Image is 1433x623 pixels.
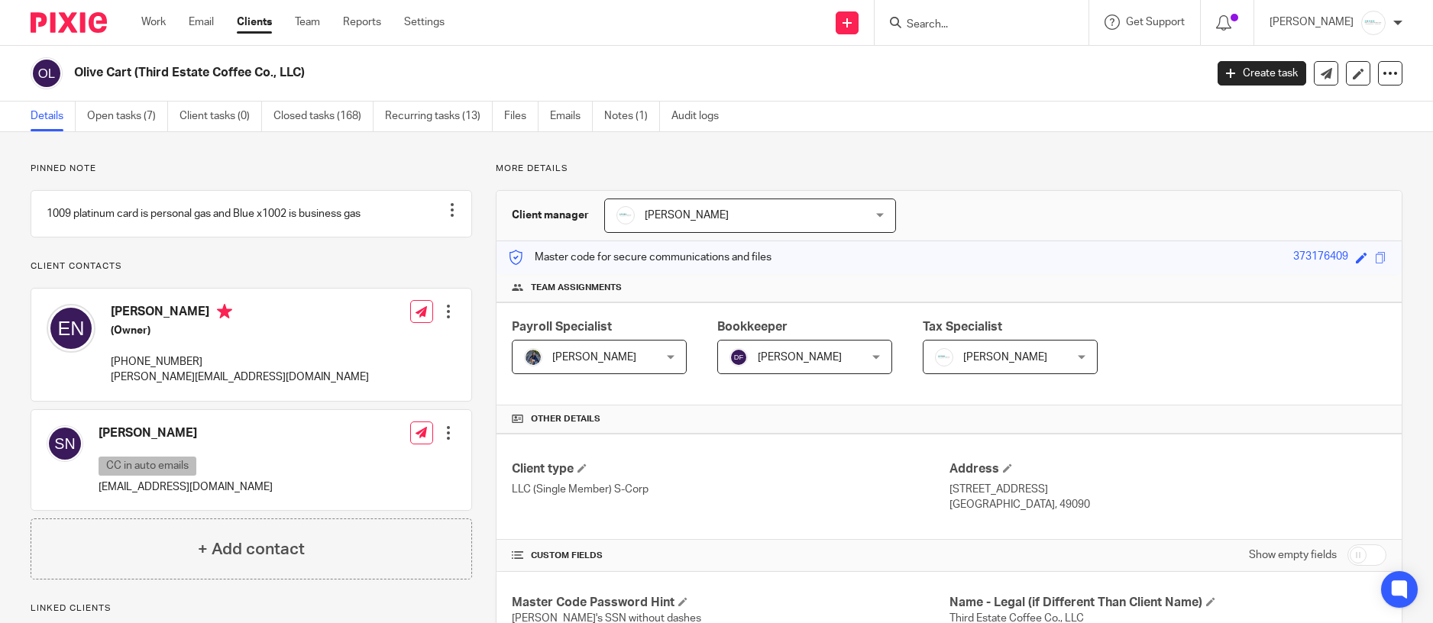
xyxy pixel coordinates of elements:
a: Clients [237,15,272,30]
span: [PERSON_NAME] [758,352,842,363]
a: Email [189,15,214,30]
a: Team [295,15,320,30]
p: [PHONE_NUMBER] [111,354,369,370]
h4: Name - Legal (if Different Than Client Name) [949,595,1386,611]
a: Notes (1) [604,102,660,131]
img: svg%3E [729,348,748,366]
p: Client contacts [31,260,472,273]
a: Reports [343,15,381,30]
i: Primary [217,304,232,319]
a: Audit logs [671,102,730,131]
h2: Olive Cart (Third Estate Coffee Co., LLC) [74,65,971,81]
p: [PERSON_NAME][EMAIL_ADDRESS][DOMAIN_NAME] [111,370,369,385]
span: Team assignments [531,282,622,294]
div: 373176409 [1293,249,1348,266]
h4: Client type [512,461,949,477]
p: Pinned note [31,163,472,175]
h4: Master Code Password Hint [512,595,949,611]
a: Recurring tasks (13) [385,102,493,131]
span: Get Support [1126,17,1185,27]
img: 20210918_184149%20(2).jpg [524,348,542,366]
h4: Address [949,461,1386,477]
img: Pixie [31,12,107,33]
h4: + Add contact [198,537,305,561]
h5: (Owner) [111,323,369,338]
a: Settings [404,15,445,30]
span: [PERSON_NAME] [963,352,1047,363]
h4: [PERSON_NAME] [99,425,273,441]
p: LLC (Single Member) S-Corp [512,482,949,497]
p: [PERSON_NAME] [1270,15,1354,30]
span: Tax Specialist [923,321,1002,333]
a: Files [504,102,539,131]
p: Linked clients [31,602,472,615]
p: More details [496,163,1402,175]
a: Client tasks (0) [180,102,262,131]
span: Bookkeeper [717,321,788,333]
p: [GEOGRAPHIC_DATA], 49090 [949,497,1386,512]
img: _Logo.png [1361,11,1386,35]
h4: [PERSON_NAME] [111,304,369,323]
a: Create task [1218,61,1306,86]
a: Work [141,15,166,30]
img: _Logo.png [616,206,635,224]
a: Emails [550,102,593,131]
img: svg%3E [47,304,95,353]
h4: CUSTOM FIELDS [512,550,949,562]
a: Details [31,102,76,131]
h3: Client manager [512,208,589,223]
span: Other details [531,413,600,425]
img: svg%3E [47,425,83,462]
p: CC in auto emails [99,457,196,476]
p: [STREET_ADDRESS] [949,482,1386,497]
img: svg%3E [31,57,63,89]
label: Show empty fields [1249,547,1337,563]
span: [PERSON_NAME] [552,352,636,363]
a: Closed tasks (168) [273,102,374,131]
p: Master code for secure communications and files [508,250,771,265]
p: [EMAIL_ADDRESS][DOMAIN_NAME] [99,479,273,495]
span: Payroll Specialist [512,321,612,333]
img: _Logo.png [935,348,953,366]
input: Search [905,18,1043,32]
span: [PERSON_NAME] [645,210,729,221]
a: Open tasks (7) [87,102,168,131]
